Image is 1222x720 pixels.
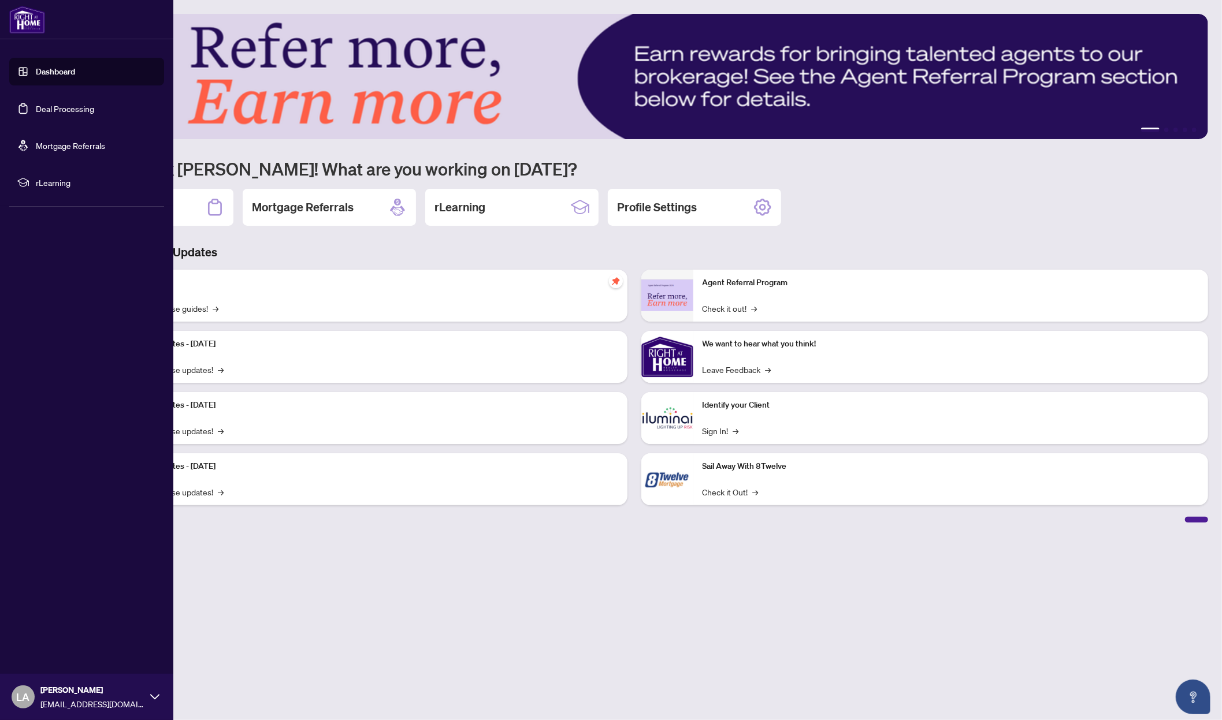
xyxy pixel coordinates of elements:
span: LA [17,689,30,705]
span: rLearning [36,176,156,189]
h3: Brokerage & Industry Updates [60,244,1208,260]
button: 4 [1183,128,1187,132]
span: → [218,424,224,437]
a: Dashboard [36,66,75,77]
span: pushpin [609,274,623,288]
p: Platform Updates - [DATE] [121,460,618,473]
a: Check it out!→ [703,302,757,315]
h2: rLearning [434,199,485,215]
span: → [752,302,757,315]
p: Identify your Client [703,399,1199,412]
h2: Mortgage Referrals [252,199,354,215]
a: Mortgage Referrals [36,140,105,151]
img: Slide 0 [60,14,1208,139]
span: → [753,486,759,498]
span: → [766,363,771,376]
button: 1 [1141,128,1160,132]
p: Platform Updates - [DATE] [121,399,618,412]
p: Self-Help [121,277,618,289]
img: Agent Referral Program [641,279,693,311]
span: [EMAIL_ADDRESS][DOMAIN_NAME] [40,697,144,710]
img: Identify your Client [641,392,693,444]
button: 3 [1173,128,1178,132]
p: Sail Away With 8Twelve [703,460,1199,473]
span: → [218,363,224,376]
button: 5 [1192,128,1197,132]
p: We want to hear what you think! [703,338,1199,350]
button: 2 [1164,128,1169,132]
h2: Profile Settings [617,199,697,215]
p: Platform Updates - [DATE] [121,338,618,350]
p: Agent Referral Program [703,277,1199,289]
img: Sail Away With 8Twelve [641,453,693,505]
span: → [213,302,218,315]
a: Leave Feedback→ [703,363,771,376]
button: Open asap [1176,680,1210,714]
a: Check it Out!→ [703,486,759,498]
img: We want to hear what you think! [641,331,693,383]
span: → [733,424,739,437]
img: logo [9,6,45,33]
a: Deal Processing [36,103,94,114]
span: [PERSON_NAME] [40,684,144,696]
span: → [218,486,224,498]
h1: Welcome back [PERSON_NAME]! What are you working on [DATE]? [60,158,1208,180]
a: Sign In!→ [703,424,739,437]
